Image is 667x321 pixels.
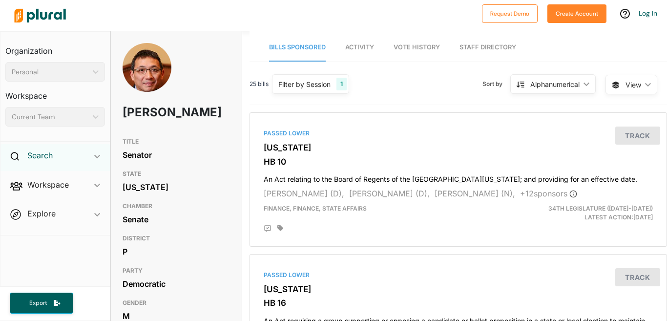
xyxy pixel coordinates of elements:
[345,43,374,51] span: Activity
[123,297,230,309] h3: GENDER
[394,34,440,62] a: Vote History
[5,37,105,58] h3: Organization
[394,43,440,51] span: Vote History
[123,200,230,212] h3: CHAMBER
[264,298,653,308] h3: HB 16
[123,168,230,180] h3: STATE
[269,43,326,51] span: Bills Sponsored
[123,265,230,277] h3: PARTY
[625,80,641,90] span: View
[277,225,283,232] div: Add tags
[10,293,73,314] button: Export
[482,80,510,88] span: Sort by
[22,299,54,307] span: Export
[459,34,516,62] a: Staff Directory
[615,127,660,145] button: Track
[264,189,344,198] span: [PERSON_NAME] (D),
[123,244,230,259] div: P
[12,67,89,77] div: Personal
[547,4,606,23] button: Create Account
[547,8,606,18] a: Create Account
[615,268,660,286] button: Track
[264,225,271,233] div: Add Position Statement
[264,171,653,184] h4: An Act relating to the Board of Regents of the [GEOGRAPHIC_DATA][US_STATE]; and providing for an ...
[345,34,374,62] a: Activity
[435,189,515,198] span: [PERSON_NAME] (N),
[278,79,331,89] div: Filter by Session
[264,157,653,167] h3: HB 10
[548,205,653,212] span: 34th Legislature ([DATE]-[DATE])
[639,9,657,18] a: Log In
[123,233,230,244] h3: DISTRICT
[12,112,89,122] div: Current Team
[123,98,187,127] h1: [PERSON_NAME]
[482,4,538,23] button: Request Demo
[264,129,653,138] div: Passed Lower
[520,189,577,198] span: + 12 sponsor s
[525,204,660,222] div: Latest Action: [DATE]
[5,82,105,103] h3: Workspace
[123,43,171,108] img: Headshot of Scott Kawasaki
[123,148,230,162] div: Senator
[530,79,580,89] div: Alphanumerical
[482,8,538,18] a: Request Demo
[264,205,367,212] span: Finance, Finance, State Affairs
[349,189,430,198] span: [PERSON_NAME] (D),
[264,271,653,279] div: Passed Lower
[250,80,269,88] span: 25 bills
[269,34,326,62] a: Bills Sponsored
[123,212,230,227] div: Senate
[123,136,230,148] h3: TITLE
[264,284,653,294] h3: [US_STATE]
[123,180,230,194] div: [US_STATE]
[336,78,347,90] div: 1
[27,150,53,161] h2: Search
[123,277,230,291] div: Democratic
[264,143,653,152] h3: [US_STATE]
